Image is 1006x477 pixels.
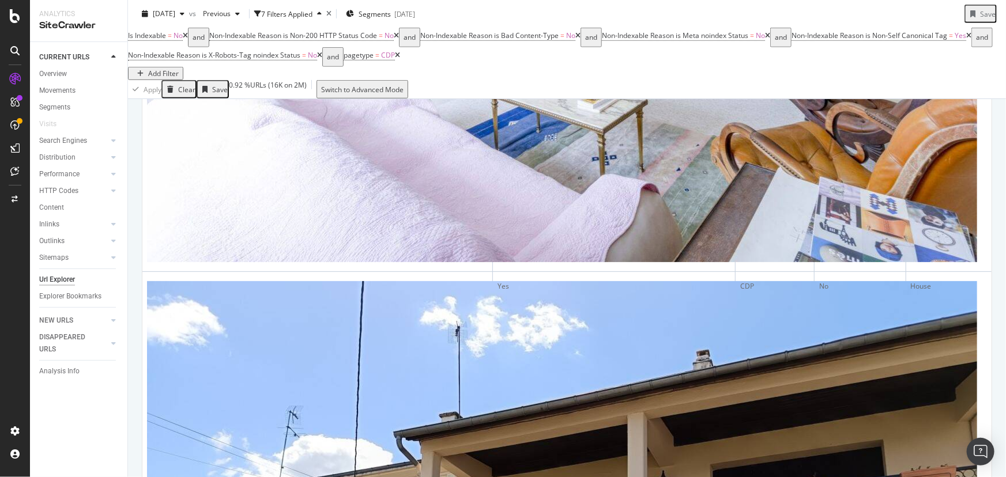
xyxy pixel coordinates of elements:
a: Search Engines [39,135,108,147]
span: Is Indexable [128,31,166,40]
a: CURRENT URLS [39,51,108,63]
div: and [775,29,787,46]
div: Visits [39,118,56,130]
span: = [560,31,564,40]
a: Distribution [39,152,108,164]
div: No [819,281,900,291]
div: 7 Filters Applied [261,9,312,18]
button: Apply [128,80,161,99]
button: and [971,28,993,47]
button: Save [964,5,997,23]
button: Save [197,80,229,99]
span: = [375,50,379,60]
a: NEW URLS [39,315,108,327]
div: Inlinks [39,218,59,230]
div: Content [39,202,64,214]
button: Previous [198,5,244,23]
div: and [404,29,416,46]
div: Overview [39,68,67,80]
button: and [188,28,209,47]
a: DISAPPEARED URLS [39,331,108,355]
div: and [976,29,988,46]
span: Non-Indexable Reason is X-Robots-Tag noindex Status [128,50,300,60]
a: Movements [39,85,119,97]
div: Url Explorer [39,274,75,286]
div: Segments [39,101,70,113]
a: Explorer Bookmarks [39,290,119,302]
a: Outlinks [39,235,108,247]
button: 7 Filters Applied [254,5,326,23]
span: CDP [381,50,395,60]
a: Overview [39,68,119,80]
div: Analysis Info [39,365,80,377]
button: Clear [161,80,197,99]
a: Segments [39,101,119,113]
span: No [174,31,183,40]
div: Movements [39,85,76,97]
span: = [379,31,383,40]
a: Inlinks [39,218,108,230]
div: [DATE] [394,9,415,18]
div: Analytics [39,9,118,19]
span: Non-Indexable Reason is Meta noindex Status [602,31,748,40]
span: Yes [955,31,966,40]
div: CDP [740,281,809,291]
a: Analysis Info [39,365,119,377]
button: and [322,47,344,67]
button: [DATE] [137,5,189,23]
div: 0.92 % URLs ( 16K on 2M ) [229,80,307,99]
button: Switch to Advanced Mode [317,80,408,99]
div: Yes [498,281,730,291]
span: Non-Indexable Reason is Non-200 HTTP Status Code [209,31,377,40]
button: and [770,28,792,47]
span: Non-Indexable Reason is Non-Self Canonical Tag [792,31,947,40]
span: Non-Indexable Reason is Bad Content-Type [420,31,559,40]
div: NEW URLS [39,315,73,327]
div: Outlinks [39,235,65,247]
a: Content [39,202,119,214]
a: Visits [39,118,68,130]
div: Open Intercom Messenger [967,438,994,465]
div: Search Engines [39,135,87,147]
div: Sitemaps [39,252,69,264]
div: and [193,29,205,46]
div: HTTP Codes [39,185,78,197]
div: Save [980,9,996,18]
div: House [911,281,987,291]
button: and [399,28,420,47]
span: = [168,31,172,40]
span: Previous [198,9,231,18]
a: Url Explorer [39,274,119,286]
div: Distribution [39,152,76,164]
div: SiteCrawler [39,19,118,32]
div: times [326,10,331,17]
span: = [750,31,754,40]
div: Clear [178,85,195,94]
div: CURRENT URLS [39,51,89,63]
span: 2025 Aug. 22nd [153,9,175,18]
div: Save [212,85,228,94]
button: and [581,28,602,47]
div: and [327,49,339,65]
span: Segments [359,9,391,18]
div: Explorer Bookmarks [39,290,101,302]
button: Add Filter [128,67,183,80]
div: DISAPPEARED URLS [39,331,97,355]
span: No [385,31,394,40]
a: Sitemaps [39,252,108,264]
span: pagetype [344,50,374,60]
div: Performance [39,168,80,180]
span: No [566,31,575,40]
span: = [302,50,306,60]
div: Switch to Advanced Mode [321,85,404,94]
div: Add Filter [148,69,179,78]
span: = [949,31,953,40]
span: No [756,31,765,40]
a: HTTP Codes [39,185,108,197]
div: Apply [144,85,161,94]
a: Performance [39,168,108,180]
button: Segments[DATE] [341,5,420,23]
span: No [308,50,317,60]
span: vs [189,9,198,18]
div: and [585,29,597,46]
